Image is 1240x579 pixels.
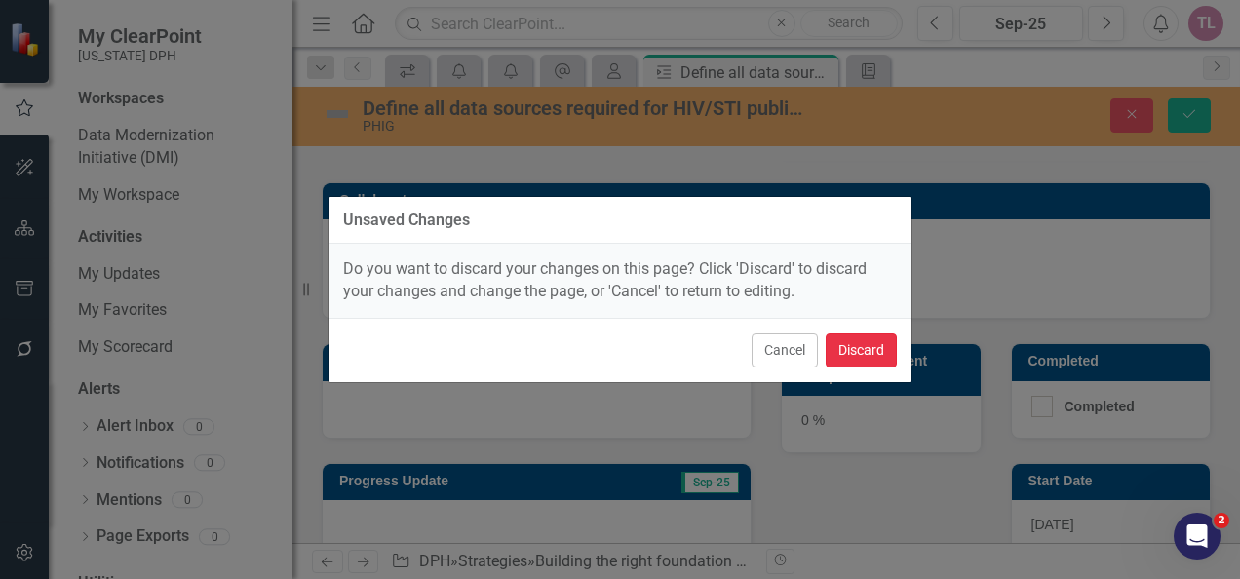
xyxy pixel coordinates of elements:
button: Cancel [752,333,818,367]
iframe: Intercom live chat [1174,513,1221,560]
button: Discard [826,333,897,367]
div: Do you want to discard your changes on this page? Click 'Discard' to discard your changes and cha... [329,244,911,318]
div: Unsaved Changes [343,212,470,229]
span: 2 [1214,513,1229,528]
